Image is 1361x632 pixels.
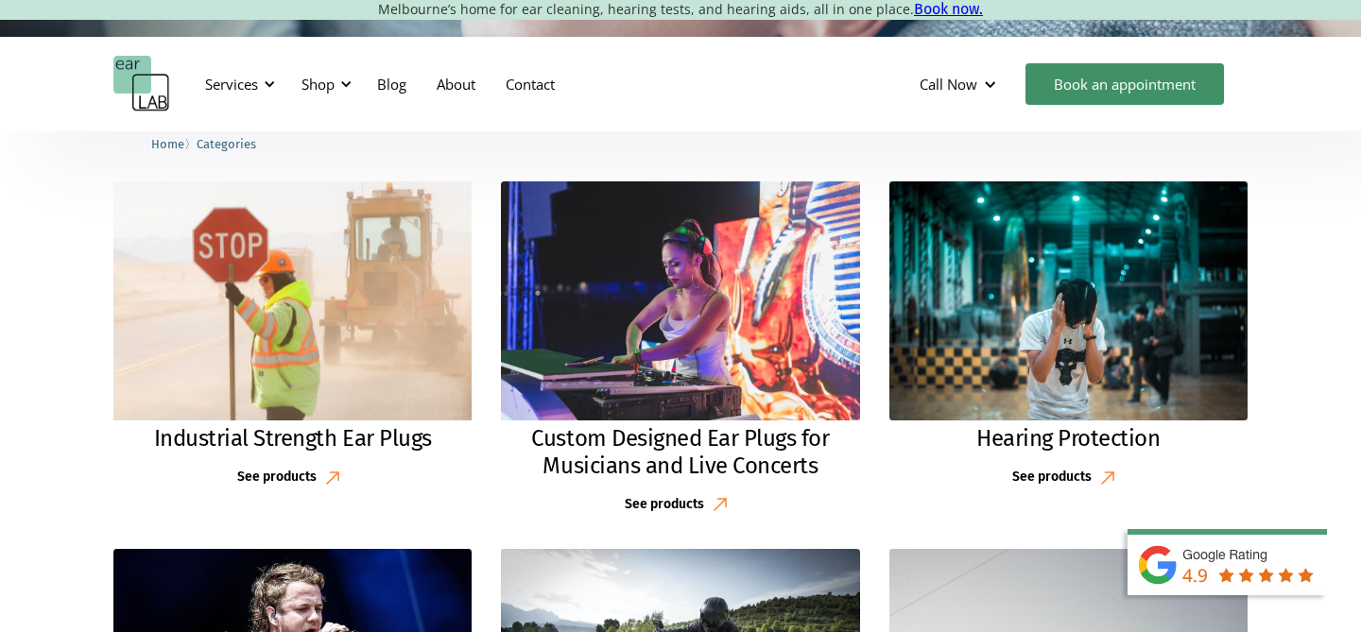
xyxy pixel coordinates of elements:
[95,169,490,432] img: Industrial Strength Ear Plugs
[920,75,977,94] div: Call Now
[113,181,472,494] a: Industrial Strength Ear PlugsIndustrial Strength Ear PlugsSee products
[237,470,317,486] div: See products
[889,181,1248,420] img: Hearing Protection
[520,425,840,480] h2: Custom Designed Ear Plugs for Musicians and Live Concerts
[1012,470,1092,486] div: See products
[154,425,432,453] h2: Industrial Strength Ear Plugs
[151,134,197,154] li: 〉
[362,57,422,111] a: Blog
[889,181,1248,494] a: Hearing ProtectionHearing ProtectionSee products
[501,181,859,521] a: Custom Designed Ear Plugs for Musicians and Live ConcertsCustom Designed Ear Plugs for Musicians ...
[290,56,357,112] div: Shop
[301,75,335,94] div: Shop
[625,497,704,513] div: See products
[205,75,258,94] div: Services
[194,56,281,112] div: Services
[151,134,184,152] a: Home
[1025,63,1224,105] a: Book an appointment
[197,134,256,152] a: Categories
[422,57,491,111] a: About
[151,137,184,151] span: Home
[976,425,1160,453] h2: Hearing Protection
[113,56,170,112] a: home
[491,57,570,111] a: Contact
[501,181,859,420] img: Custom Designed Ear Plugs for Musicians and Live Concerts
[197,137,256,151] span: Categories
[904,56,1016,112] div: Call Now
